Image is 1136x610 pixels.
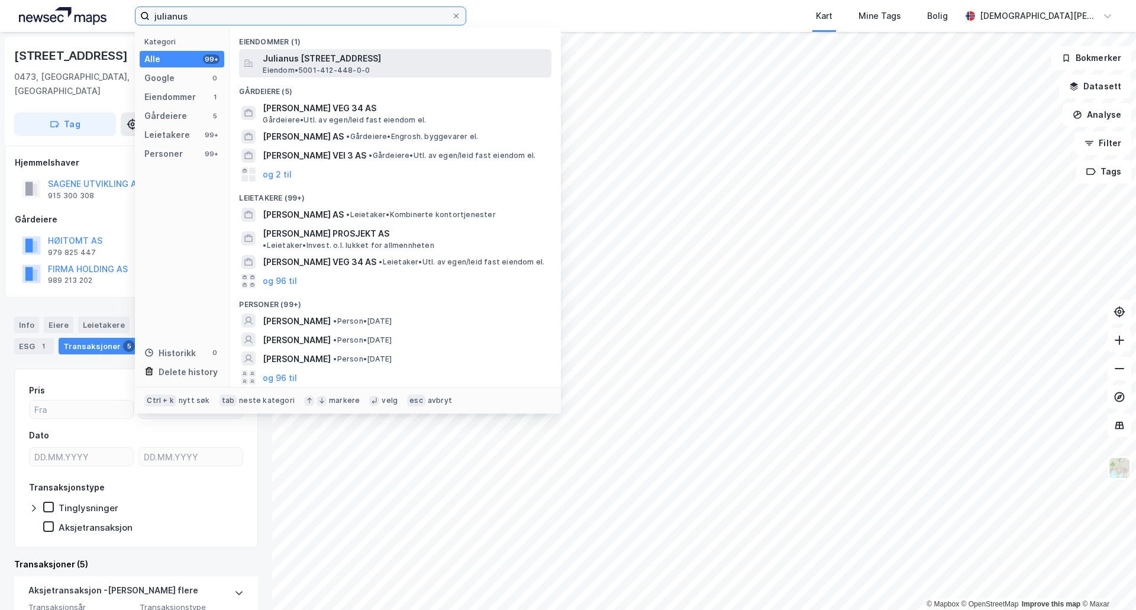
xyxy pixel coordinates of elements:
span: • [346,132,350,141]
span: Person • [DATE] [333,335,392,345]
span: [PERSON_NAME] AS [263,208,344,222]
span: Leietaker • Invest. o.l. lukket for allmennheten [263,241,434,250]
input: DD.MM.YYYY [139,448,243,466]
input: Fra [30,401,133,418]
div: Leietakere [78,317,130,333]
span: Julianus [STREET_ADDRESS] [263,51,547,66]
img: logo.a4113a55bc3d86da70a041830d287a7e.svg [19,7,106,25]
div: 1 [37,340,49,352]
div: [STREET_ADDRESS] [14,46,130,65]
div: Kart [816,9,832,23]
div: 0 [210,73,220,83]
span: • [333,354,337,363]
button: Datasett [1059,75,1131,98]
div: Kontrollprogram for chat [1077,553,1136,610]
span: [PERSON_NAME] AS [263,130,344,144]
div: Personer [144,147,183,161]
span: [PERSON_NAME] [263,314,331,328]
span: Eiendom • 5001-412-448-0-0 [263,66,370,75]
div: Leietakere [144,128,190,142]
button: og 2 til [263,167,292,182]
span: • [346,210,350,219]
div: Personer (99+) [230,291,561,312]
div: Eiendommer (1) [230,28,561,49]
span: Leietaker • Kombinerte kontortjenester [346,210,495,220]
div: Tinglysninger [59,502,118,514]
div: Transaksjoner (5) [14,557,258,572]
div: Datasett [134,317,179,333]
div: 99+ [203,149,220,159]
iframe: Chat Widget [1077,553,1136,610]
div: 0473, [GEOGRAPHIC_DATA], [GEOGRAPHIC_DATA] [14,70,164,98]
button: Analyse [1063,103,1131,127]
div: avbryt [428,396,452,405]
div: [DEMOGRAPHIC_DATA][PERSON_NAME] [980,9,1098,23]
div: 99+ [203,130,220,140]
span: [PERSON_NAME] [263,352,331,366]
div: 979 825 447 [48,248,96,257]
div: Bolig [927,9,948,23]
span: Gårdeiere • Utl. av egen/leid fast eiendom el. [263,115,426,125]
span: [PERSON_NAME] PROSJEKT AS [263,227,389,241]
a: Improve this map [1022,600,1080,608]
div: Eiendommer [144,90,196,104]
div: Kategori [144,37,224,46]
div: velg [382,396,398,405]
button: Bokmerker [1051,46,1131,70]
div: nytt søk [179,396,210,405]
div: neste kategori [239,396,295,405]
img: Z [1108,457,1131,479]
button: Tags [1076,160,1131,183]
div: Aksjetransaksjon - [PERSON_NAME] flere [28,583,198,602]
div: tab [220,395,237,406]
div: esc [407,395,425,406]
span: [PERSON_NAME] VEI 3 AS [263,149,366,163]
div: 5 [123,340,135,352]
div: Gårdeiere [15,212,257,227]
div: Info [14,317,39,333]
input: DD.MM.YYYY [30,448,133,466]
div: Delete history [159,365,218,379]
span: [PERSON_NAME] VEG 34 AS [263,255,376,269]
span: [PERSON_NAME] [263,333,331,347]
div: Leietakere (99+) [230,184,561,205]
div: Pris [29,383,45,398]
div: Hjemmelshaver [15,156,257,170]
span: • [333,317,337,325]
div: Gårdeiere (5) [230,78,561,99]
span: Gårdeiere • Engrosh. byggevarer el. [346,132,478,141]
div: 915 300 308 [48,191,94,201]
button: Filter [1074,131,1131,155]
a: Mapbox [927,600,959,608]
div: 1 [210,92,220,102]
span: • [379,257,382,266]
span: • [369,151,372,160]
div: 0 [210,348,220,357]
div: markere [329,396,360,405]
div: 99+ [203,54,220,64]
div: Gårdeiere [144,109,187,123]
div: Aksjetransaksjon [59,522,133,533]
button: Tag [14,112,116,136]
div: 989 213 202 [48,276,92,285]
div: Ctrl + k [144,395,176,406]
div: Google [144,71,175,85]
div: ESG [14,338,54,354]
div: Transaksjonstype [29,480,105,495]
div: 5 [210,111,220,121]
a: OpenStreetMap [961,600,1019,608]
span: • [263,241,266,250]
div: Mine Tags [859,9,901,23]
span: Person • [DATE] [333,317,392,326]
button: og 96 til [263,274,297,288]
div: Historikk [144,346,196,360]
div: Transaksjoner [59,338,140,354]
div: Eiere [44,317,73,333]
span: Gårdeiere • Utl. av egen/leid fast eiendom el. [369,151,535,160]
div: Alle [144,52,160,66]
span: Person • [DATE] [333,354,392,364]
button: og 96 til [263,370,297,385]
div: Dato [29,428,49,443]
span: Leietaker • Utl. av egen/leid fast eiendom el. [379,257,544,267]
span: • [333,335,337,344]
